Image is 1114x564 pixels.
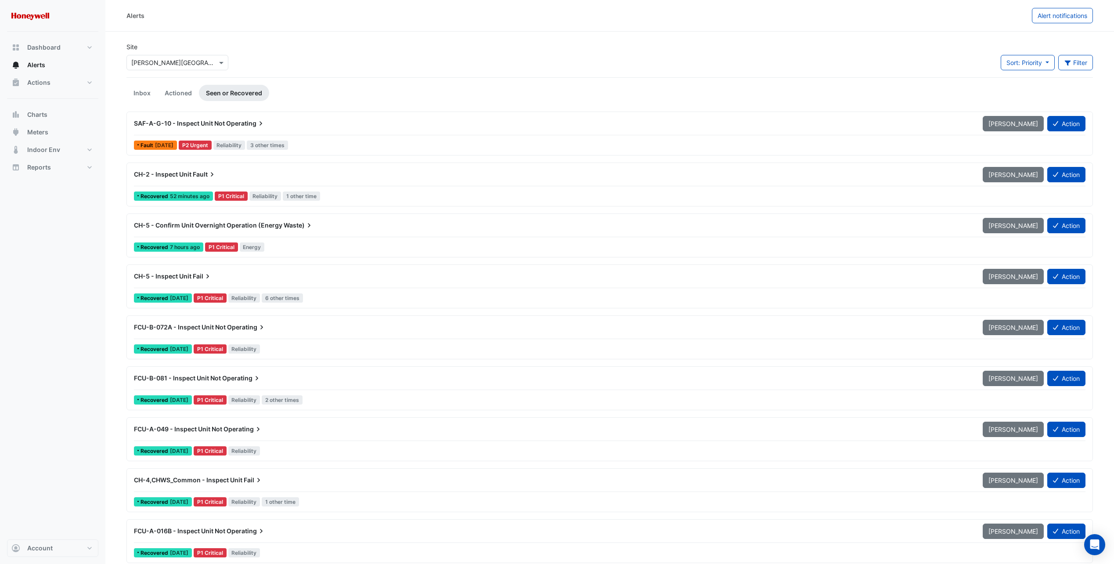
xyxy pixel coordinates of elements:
div: P1 Critical [194,395,227,405]
div: P1 Critical [194,446,227,456]
span: Mon 22-Sep-2025 11:01 AEST [170,499,188,505]
span: [PERSON_NAME] [988,426,1038,433]
button: Action [1047,422,1085,437]
span: Charts [27,110,47,119]
span: [PERSON_NAME] [988,273,1038,280]
button: [PERSON_NAME] [983,524,1044,539]
span: Alert notifications [1038,12,1087,19]
span: [PERSON_NAME] [988,528,1038,535]
span: Reliability [228,446,260,456]
span: Alerts [27,61,45,69]
div: Open Intercom Messenger [1084,534,1105,555]
span: CH-2 - Inspect Unit [134,170,191,178]
span: 1 other time [262,497,299,506]
button: Indoor Env [7,141,98,159]
span: Recovered [141,448,170,454]
span: CH-4,CHWS_Common - Inspect Unit [134,476,242,484]
span: Recovered [141,194,170,199]
button: Action [1047,320,1085,335]
span: Fail [193,272,212,281]
span: Reliability [228,293,260,303]
span: [PERSON_NAME] [988,375,1038,382]
span: Meters [27,128,48,137]
a: Inbox [126,85,158,101]
span: Reliability [249,192,281,201]
button: Reports [7,159,98,176]
button: Action [1047,473,1085,488]
button: [PERSON_NAME] [983,422,1044,437]
button: Action [1047,371,1085,386]
span: Dashboard [27,43,61,52]
a: Seen or Recovered [199,85,269,101]
span: [PERSON_NAME] [988,324,1038,331]
span: Recovered [141,347,170,352]
span: Reliability [213,141,245,150]
span: [PERSON_NAME] [988,171,1038,178]
span: Sort: Priority [1006,59,1042,66]
img: Company Logo [11,7,50,25]
span: Mon 28-Apr-2025 09:01 AEST [155,142,173,148]
span: [PERSON_NAME] [988,120,1038,127]
span: Actions [27,78,50,87]
span: Operating [227,527,266,535]
button: Alert notifications [1032,8,1093,23]
span: Reliability [228,497,260,506]
app-icon: Dashboard [11,43,20,52]
span: Fri 10-Oct-2025 06:00 AEDT [170,193,209,199]
span: CH-5 - Inspect Unit [134,272,191,280]
button: [PERSON_NAME] [983,320,1044,335]
span: Thu 11-Sep-2025 12:46 AEST [170,550,188,556]
span: Reliability [228,344,260,354]
button: Actions [7,74,98,91]
button: Action [1047,116,1085,131]
span: Tue 23-Sep-2025 09:01 AEST [170,448,188,454]
span: Reliability [228,395,260,405]
span: Operating [224,425,263,434]
button: [PERSON_NAME] [983,116,1044,131]
span: Fri 10-Oct-2025 00:16 AEDT [170,244,200,250]
span: FCU-A-049 - Inspect Unit Not [134,425,222,433]
span: Fail [244,476,263,484]
span: 1 other time [283,192,320,201]
span: Recovered [141,550,170,556]
button: Sort: Priority [1001,55,1055,70]
button: [PERSON_NAME] [983,167,1044,182]
button: Action [1047,167,1085,182]
span: [PERSON_NAME] [988,222,1038,229]
span: Thu 25-Sep-2025 16:00 AEST [170,397,188,403]
span: Sat 27-Sep-2025 11:30 AEST [170,346,188,352]
span: Waste) [284,221,314,230]
button: [PERSON_NAME] [983,218,1044,233]
span: FCU-A-016B - Inspect Unit Not [134,527,225,535]
span: Operating [226,119,265,128]
button: Charts [7,106,98,123]
span: Indoor Env [27,145,60,154]
span: Fault [193,170,216,179]
span: Recovered [141,245,170,250]
button: Dashboard [7,39,98,56]
span: Recovered [141,398,170,403]
span: FCU-B-072A - Inspect Unit Not [134,323,226,331]
span: Account [27,544,53,553]
button: Filter [1058,55,1093,70]
span: Thu 02-Oct-2025 09:00 AEST [170,295,188,301]
a: Actioned [158,85,199,101]
span: [PERSON_NAME] [988,477,1038,484]
button: Action [1047,218,1085,233]
button: Account [7,539,98,557]
span: Operating [227,323,266,332]
span: 6 other times [262,293,303,303]
span: Reports [27,163,51,172]
div: P1 Critical [215,192,248,201]
div: P1 Critical [194,497,227,506]
span: Recovered [141,499,170,505]
div: P1 Critical [194,344,227,354]
app-icon: Meters [11,128,20,137]
app-icon: Alerts [11,61,20,69]
span: 3 other times [247,141,288,150]
span: Operating [222,374,261,383]
button: [PERSON_NAME] [983,269,1044,284]
div: P1 Critical [194,548,227,557]
button: Action [1047,524,1085,539]
div: Alerts [126,11,144,20]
